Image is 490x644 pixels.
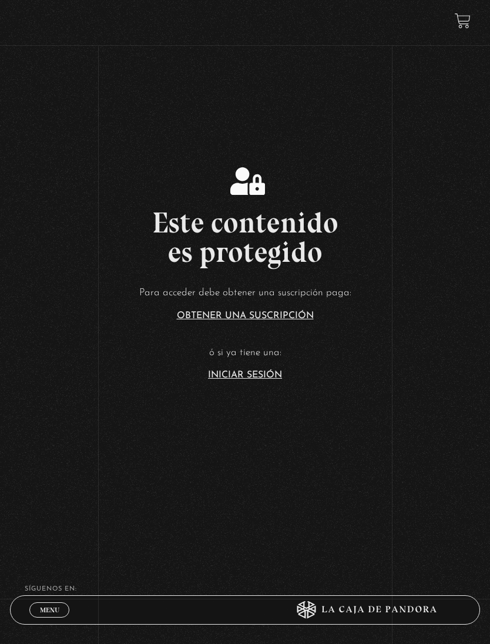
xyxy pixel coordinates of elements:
span: Menu [40,606,59,613]
h4: SÍguenos en: [25,586,466,592]
a: Obtener una suscripción [177,311,314,321]
span: Cerrar [36,616,63,625]
a: Iniciar Sesión [208,370,282,380]
a: View your shopping cart [455,13,471,29]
